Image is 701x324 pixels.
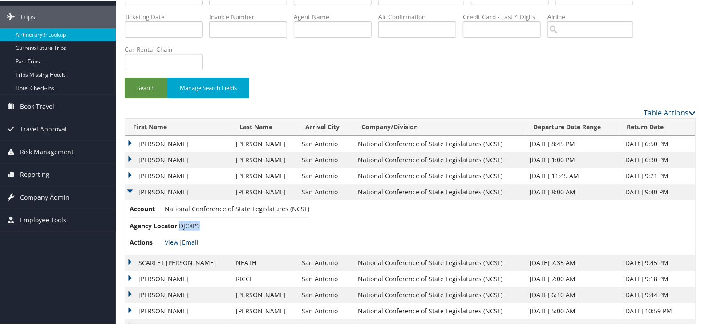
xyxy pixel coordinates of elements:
[130,237,163,246] span: Actions
[525,286,619,302] td: [DATE] 6:10 AM
[297,302,353,318] td: San Antonio
[20,208,66,230] span: Employee Tools
[525,135,619,151] td: [DATE] 8:45 PM
[353,183,525,199] td: National Conference of State Legislatures (NCSL)
[297,151,353,167] td: San Antonio
[125,286,231,302] td: [PERSON_NAME]
[353,302,525,318] td: National Conference of State Legislatures (NCSL)
[231,135,297,151] td: [PERSON_NAME]
[297,183,353,199] td: San Antonio
[20,5,35,27] span: Trips
[125,135,231,151] td: [PERSON_NAME]
[125,12,209,21] label: Ticketing Date
[125,151,231,167] td: [PERSON_NAME]
[182,237,199,246] a: Email
[231,270,297,286] td: RICCI
[619,302,695,318] td: [DATE] 10:59 PM
[179,221,200,229] span: DJCXP9
[297,167,353,183] td: San Antonio
[619,135,695,151] td: [DATE] 6:50 PM
[353,151,525,167] td: National Conference of State Legislatures (NCSL)
[231,118,297,135] th: Last Name: activate to sort column ascending
[231,286,297,302] td: [PERSON_NAME]
[125,118,231,135] th: First Name: activate to sort column ascending
[20,94,54,117] span: Book Travel
[20,117,67,139] span: Travel Approval
[619,270,695,286] td: [DATE] 9:18 PM
[231,151,297,167] td: [PERSON_NAME]
[297,135,353,151] td: San Antonio
[297,254,353,270] td: San Antonio
[525,118,619,135] th: Departure Date Range: activate to sort column ascending
[619,254,695,270] td: [DATE] 9:45 PM
[525,302,619,318] td: [DATE] 5:00 AM
[125,270,231,286] td: [PERSON_NAME]
[165,237,178,246] a: View
[547,12,640,21] label: Airline
[125,302,231,318] td: [PERSON_NAME]
[619,151,695,167] td: [DATE] 6:30 PM
[125,254,231,270] td: SCARLET [PERSON_NAME]
[525,151,619,167] td: [DATE] 1:00 PM
[619,167,695,183] td: [DATE] 9:21 PM
[644,107,696,117] a: Table Actions
[297,286,353,302] td: San Antonio
[130,220,177,230] span: Agency Locator
[525,183,619,199] td: [DATE] 8:00 AM
[167,77,249,98] button: Manage Search Fields
[20,185,69,208] span: Company Admin
[125,167,231,183] td: [PERSON_NAME]
[463,12,547,21] label: Credit Card - Last 4 Digits
[353,270,525,286] td: National Conference of State Legislatures (NCSL)
[525,270,619,286] td: [DATE] 7:00 AM
[231,183,297,199] td: [PERSON_NAME]
[125,77,167,98] button: Search
[209,12,294,21] label: Invoice Number
[130,203,163,213] span: Account
[165,237,199,246] span: |
[353,135,525,151] td: National Conference of State Legislatures (NCSL)
[20,163,49,185] span: Reporting
[125,44,209,53] label: Car Rental Chain
[619,183,695,199] td: [DATE] 9:40 PM
[525,254,619,270] td: [DATE] 7:35 AM
[353,167,525,183] td: National Conference of State Legislatures (NCSL)
[619,118,695,135] th: Return Date: activate to sort column ascending
[353,118,525,135] th: Company/Division
[20,140,73,162] span: Risk Management
[619,286,695,302] td: [DATE] 9:44 PM
[165,204,309,212] span: National Conference of State Legislatures (NCSL)
[297,270,353,286] td: San Antonio
[231,302,297,318] td: [PERSON_NAME]
[525,167,619,183] td: [DATE] 11:45 AM
[125,183,231,199] td: [PERSON_NAME]
[353,286,525,302] td: National Conference of State Legislatures (NCSL)
[231,254,297,270] td: NEATH
[294,12,378,21] label: Agent Name
[231,167,297,183] td: [PERSON_NAME]
[378,12,463,21] label: Air Confirmation
[297,118,353,135] th: Arrival City: activate to sort column ascending
[353,254,525,270] td: National Conference of State Legislatures (NCSL)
